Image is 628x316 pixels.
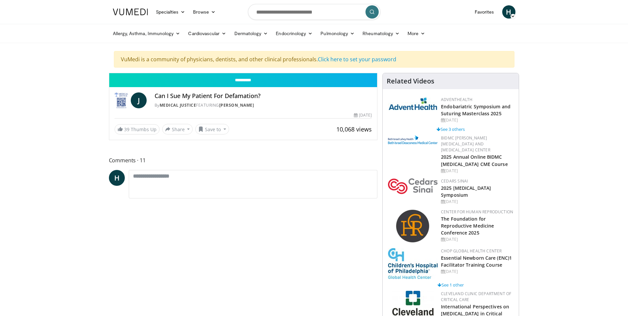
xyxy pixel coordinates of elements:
[318,56,396,63] a: Click here to set your password
[441,178,468,184] a: Cedars Sinai
[162,124,193,134] button: Share
[336,125,372,133] span: 10,068 views
[441,185,491,198] a: 2025 [MEDICAL_DATA] Symposium
[131,92,147,108] a: J
[316,27,359,40] a: Pulmonology
[160,102,196,108] a: Medical Justice
[388,178,438,194] img: 7e905080-f4a2-4088-8787-33ce2bef9ada.png.150x105_q85_autocrop_double_scale_upscale_version-0.2.png
[109,27,184,40] a: Allergy, Asthma, Immunology
[230,27,272,40] a: Dermatology
[248,4,380,20] input: Search topics, interventions
[195,124,229,134] button: Save to
[404,27,429,40] a: More
[184,27,230,40] a: Cardiovascular
[396,209,430,244] img: c058e059-5986-4522-8e32-16b7599f4943.png.150x105_q85_autocrop_double_scale_upscale_version-0.2.png
[438,282,464,288] a: See 1 other
[471,5,498,19] a: Favorites
[388,135,438,144] img: c96b19ec-a48b-46a9-9095-935f19585444.png.150x105_q85_autocrop_double_scale_upscale_version-0.2.png
[115,124,160,134] a: 39 Thumbs Up
[113,9,148,15] img: VuMedi Logo
[359,27,404,40] a: Rheumatology
[441,168,513,174] div: [DATE]
[437,126,465,132] a: See 3 others
[388,97,438,110] img: 5c3c682d-da39-4b33-93a5-b3fb6ba9580b.jpg.150x105_q85_autocrop_double_scale_upscale_version-0.2.jpg
[441,97,472,102] a: AdventHealth
[441,135,490,153] a: BIDMC [PERSON_NAME][MEDICAL_DATA] and [MEDICAL_DATA] Center
[441,248,502,254] a: CHOP Global Health Center
[441,255,512,268] a: Essential Newborn Care (ENC)1 Facilitator Training Course
[219,102,254,108] a: [PERSON_NAME]
[441,237,513,242] div: [DATE]
[189,5,219,19] a: Browse
[441,291,511,302] a: Cleveland Clinic Department of Critical Care
[155,92,372,100] h4: Can I Sue My Patient For Defamation?
[441,209,513,215] a: Center for Human Reproduction
[155,102,372,108] div: By FEATURING
[387,77,434,85] h4: Related Videos
[441,199,513,205] div: [DATE]
[441,103,510,117] a: Endobariatric Symposium and Suturing Masterclass 2025
[124,126,129,132] span: 39
[354,112,372,118] div: [DATE]
[441,269,513,275] div: [DATE]
[441,117,513,123] div: [DATE]
[441,154,508,167] a: 2025 Annual Online BIDMC [MEDICAL_DATA] CME Course
[388,248,438,279] img: 8fbf8b72-0f77-40e1-90f4-9648163fd298.jpg.150x105_q85_autocrop_double_scale_upscale_version-0.2.jpg
[441,216,494,236] a: The Foundation for Reproductive Medicine Conference 2025
[109,156,378,165] span: Comments 11
[502,5,515,19] a: H
[115,92,128,108] img: Medical Justice
[109,170,125,186] a: H
[272,27,316,40] a: Endocrinology
[152,5,189,19] a: Specialties
[114,51,514,68] div: VuMedi is a community of physicians, dentists, and other clinical professionals.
